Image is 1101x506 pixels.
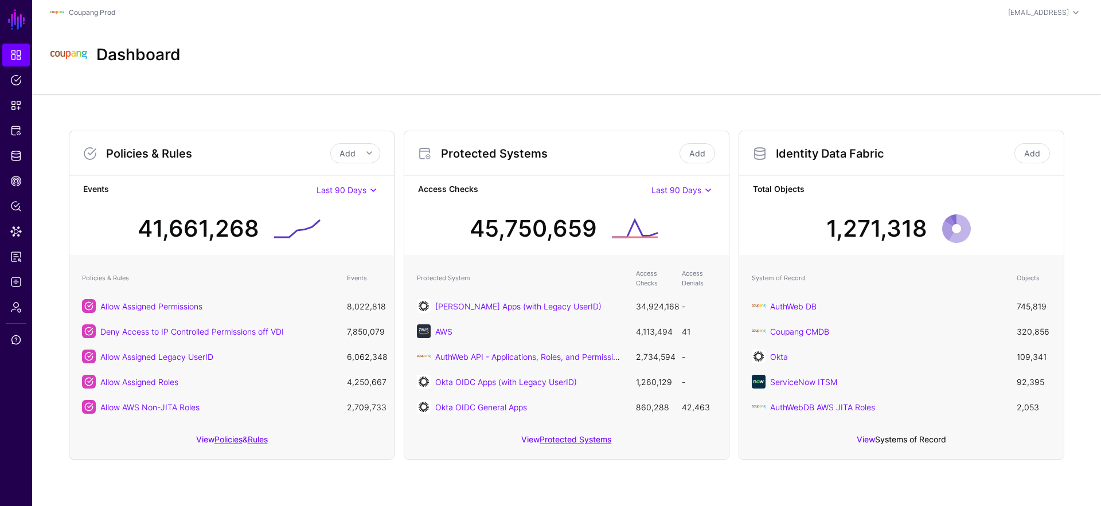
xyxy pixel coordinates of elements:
[100,402,200,412] a: Allow AWS Non-JITA Roles
[1011,394,1057,419] td: 2,053
[651,185,701,195] span: Last 90 Days
[676,263,722,293] th: Access Denials
[435,402,527,412] a: Okta OIDC General Apps
[770,377,837,387] a: ServiceNow ITSM
[676,319,722,344] td: 41
[248,434,268,444] a: Rules
[10,201,22,212] span: Policy Lens
[341,263,387,293] th: Events
[770,402,875,412] a: AuthWebDB AWS JITA Roles
[630,394,676,419] td: 860,288
[2,94,30,117] a: Snippets
[630,293,676,319] td: 34,924,168
[2,270,30,293] a: Logs
[2,69,30,92] a: Policies
[417,400,431,414] img: svg+xml;base64,PHN2ZyB3aWR0aD0iNjQiIGhlaWdodD0iNjQiIHZpZXdCb3g9IjAgMCA2NCA2NCIgZmlsbD0ibm9uZSIgeG...
[10,276,22,288] span: Logs
[2,170,30,193] a: CAEP Hub
[10,251,22,262] span: Reports
[630,344,676,369] td: 2,734,594
[2,220,30,243] a: Data Lens
[341,293,387,319] td: 8,022,818
[826,211,927,246] div: 1,271,318
[435,352,626,362] a: AuthWeb API - Applications, Roles, and Permissions
[417,375,431,389] img: svg+xml;base64,PHN2ZyB3aWR0aD0iNjQiIGhlaWdodD0iNjQiIHZpZXdCb3g9IjAgMCA2NCA2NCIgZmlsbD0ibm9uZSIgeG...
[411,263,630,293] th: Protected System
[753,183,1050,197] strong: Total Objects
[676,344,722,369] td: -
[1014,143,1050,163] a: Add
[50,37,87,73] img: svg+xml;base64,PHN2ZyBpZD0iTG9nbyIgeG1sbnM9Imh0dHA6Ly93d3cudzMub3JnLzIwMDAvc3ZnIiB3aWR0aD0iMTIxLj...
[7,7,26,32] a: SGNL
[417,299,431,313] img: svg+xml;base64,PHN2ZyB3aWR0aD0iNjQiIGhlaWdodD0iNjQiIHZpZXdCb3g9IjAgMCA2NCA2NCIgZmlsbD0ibm9uZSIgeG...
[540,434,611,444] a: Protected Systems
[752,299,766,313] img: svg+xml;base64,PHN2ZyBpZD0iTG9nbyIgeG1sbnM9Imh0dHA6Ly93d3cudzMub3JnLzIwMDAvc3ZnIiB3aWR0aD0iMTIxLj...
[10,74,22,86] span: Policies
[341,369,387,394] td: 4,250,667
[83,183,317,197] strong: Events
[2,44,30,66] a: Dashboard
[10,301,22,313] span: Admin
[106,147,330,160] h3: Policies & Rules
[339,148,356,158] span: Add
[317,185,366,195] span: Last 90 Days
[752,375,766,389] img: svg+xml;base64,PHN2ZyB3aWR0aD0iNjQiIGhlaWdodD0iNjQiIHZpZXdCb3g9IjAgMCA2NCA2NCIgZmlsbD0ibm9uZSIgeG...
[676,369,722,394] td: -
[2,245,30,268] a: Reports
[680,143,715,163] a: Add
[776,147,1012,160] h3: Identity Data Fabric
[770,327,829,336] a: Coupang CMDB
[752,400,766,414] img: svg+xml;base64,PHN2ZyBpZD0iTG9nbyIgeG1sbnM9Imh0dHA6Ly93d3cudzMub3JnLzIwMDAvc3ZnIiB3aWR0aD0iMTIxLj...
[1011,344,1057,369] td: 109,341
[746,263,1011,293] th: System of Record
[417,324,431,338] img: svg+xml;base64,PHN2ZyB3aWR0aD0iNjQiIGhlaWdodD0iNjQiIHZpZXdCb3g9IjAgMCA2NCA2NCIgZmlsbD0ibm9uZSIgeG...
[341,344,387,369] td: 6,062,348
[10,100,22,111] span: Snippets
[435,327,452,336] a: AWS
[752,324,766,338] img: svg+xml;base64,PHN2ZyBpZD0iTG9nbyIgeG1sbnM9Imh0dHA6Ly93d3cudzMub3JnLzIwMDAvc3ZnIiB3aWR0aD0iMTIxLj...
[50,6,64,19] img: svg+xml;base64,PHN2ZyBpZD0iTG9nbyIgeG1sbnM9Imh0dHA6Ly93d3cudzMub3JnLzIwMDAvc3ZnIiB3aWR0aD0iMTIxLj...
[138,211,259,246] div: 41,661,268
[10,125,22,136] span: Protected Systems
[96,45,181,65] h2: Dashboard
[341,319,387,344] td: 7,850,079
[69,8,115,17] a: Coupang Prod
[2,296,30,319] a: Admin
[435,377,577,387] a: Okta OIDC Apps (with Legacy UserID)
[630,319,676,344] td: 4,113,494
[676,293,722,319] td: -
[341,394,387,419] td: 2,709,733
[770,352,788,362] a: Okta
[2,195,30,218] a: Policy Lens
[69,426,394,459] div: View &
[1011,319,1057,344] td: 320,856
[10,226,22,237] span: Data Lens
[752,350,766,363] img: svg+xml;base64,PHN2ZyB3aWR0aD0iNjQiIGhlaWdodD0iNjQiIHZpZXdCb3g9IjAgMCA2NCA2NCIgZmlsbD0ibm9uZSIgeG...
[100,377,178,387] a: Allow Assigned Roles
[2,144,30,167] a: Identity Data Fabric
[10,334,22,346] span: Support
[76,263,341,293] th: Policies & Rules
[435,301,602,311] a: [PERSON_NAME] Apps (with Legacy UserID)
[1011,263,1057,293] th: Objects
[2,119,30,142] a: Protected Systems
[1008,7,1069,18] div: [EMAIL_ADDRESS]
[10,150,22,162] span: Identity Data Fabric
[100,352,213,362] a: Allow Assigned Legacy UserID
[470,211,597,246] div: 45,750,659
[1011,293,1057,319] td: 745,819
[676,394,722,419] td: 42,463
[100,301,202,311] a: Allow Assigned Permissions
[441,147,677,160] h3: Protected Systems
[875,434,946,444] a: Systems of Record
[630,369,676,394] td: 1,260,129
[739,426,1064,459] div: View
[10,175,22,187] span: CAEP Hub
[418,183,651,197] strong: Access Checks
[1011,369,1057,394] td: 92,395
[630,263,676,293] th: Access Checks
[417,350,431,363] img: svg+xml;base64,PD94bWwgdmVyc2lvbj0iMS4wIiBlbmNvZGluZz0iVVRGLTgiIHN0YW5kYWxvbmU9Im5vIj8+CjwhLS0gQ3...
[100,327,284,336] a: Deny Access to IP Controlled Permissions off VDI
[214,434,243,444] a: Policies
[10,49,22,61] span: Dashboard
